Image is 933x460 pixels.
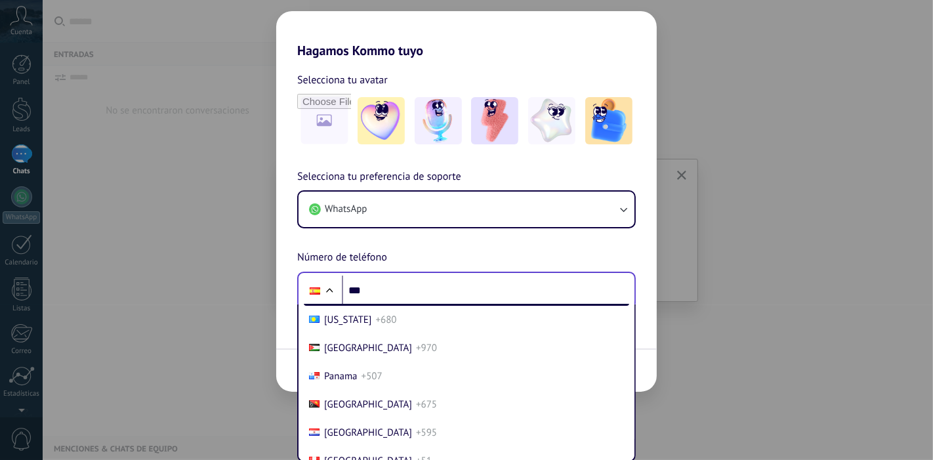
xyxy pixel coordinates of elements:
span: +675 [416,398,437,411]
span: [GEOGRAPHIC_DATA] [324,398,412,411]
img: -5.jpeg [585,97,632,144]
img: -4.jpeg [528,97,575,144]
img: -2.jpeg [415,97,462,144]
span: +970 [416,342,437,354]
span: +507 [362,370,383,383]
button: WhatsApp [299,192,634,227]
span: Número de teléfono [297,249,387,266]
div: Spain: + 34 [302,277,327,304]
img: -3.jpeg [471,97,518,144]
span: +595 [416,427,437,439]
span: Selecciona tu avatar [297,72,388,89]
h2: Hagamos Kommo tuyo [276,11,657,58]
span: [GEOGRAPHIC_DATA] [324,342,412,354]
span: [US_STATE] [324,314,371,326]
span: WhatsApp [325,203,367,216]
span: [GEOGRAPHIC_DATA] [324,427,412,439]
span: +680 [375,314,396,326]
span: Selecciona tu preferencia de soporte [297,169,461,186]
img: -1.jpeg [358,97,405,144]
span: Panama [324,370,358,383]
